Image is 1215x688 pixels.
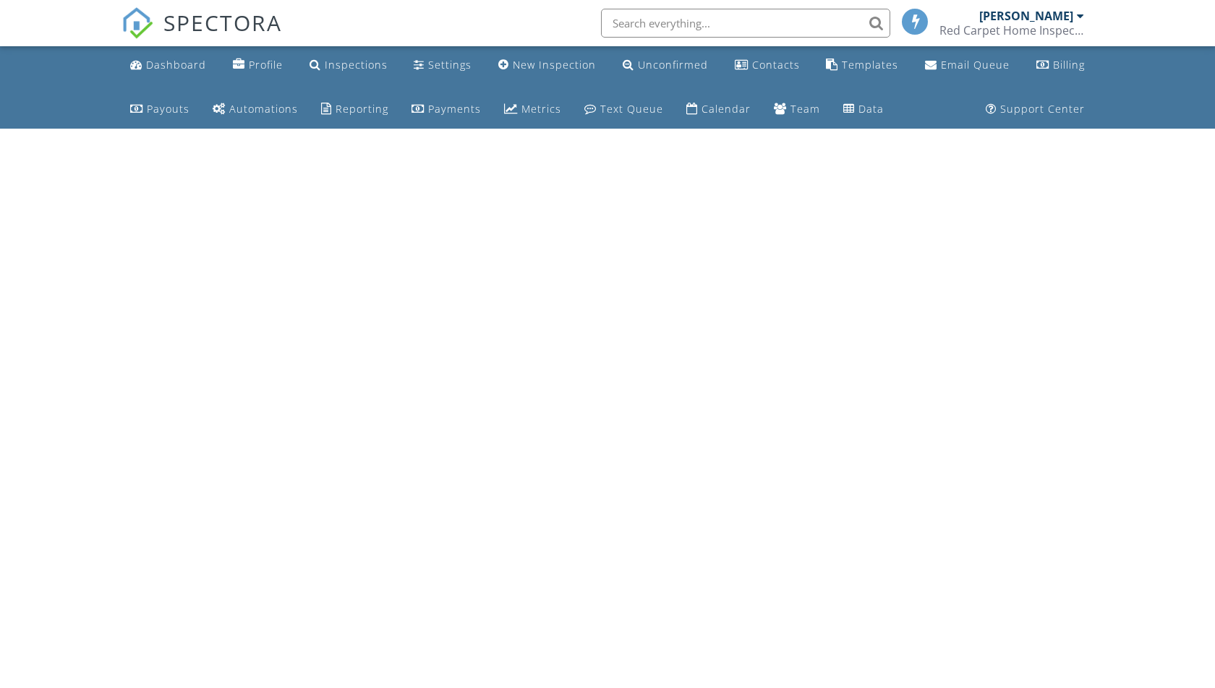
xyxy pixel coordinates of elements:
div: Settings [428,58,472,72]
div: Support Center [1000,102,1085,116]
div: Contacts [752,58,800,72]
a: New Inspection [493,52,602,79]
a: Settings [408,52,477,79]
div: Email Queue [941,58,1010,72]
div: Dashboard [146,58,206,72]
div: Inspections [325,58,388,72]
a: Payments [406,96,487,123]
a: Text Queue [579,96,669,123]
img: The Best Home Inspection Software - Spectora [121,7,153,39]
div: [PERSON_NAME] [979,9,1073,23]
a: Reporting [315,96,394,123]
div: Payouts [147,102,189,116]
div: Reporting [336,102,388,116]
a: Team [768,96,826,123]
a: Email Queue [919,52,1015,79]
div: Profile [249,58,283,72]
a: SPECTORA [121,20,282,50]
a: Inspections [304,52,393,79]
div: Team [790,102,820,116]
div: Data [858,102,884,116]
div: Calendar [702,102,751,116]
div: Automations [229,102,298,116]
div: Text Queue [600,102,663,116]
input: Search everything... [601,9,890,38]
div: Templates [842,58,898,72]
a: Calendar [681,96,756,123]
a: Unconfirmed [617,52,714,79]
a: Dashboard [124,52,212,79]
a: Support Center [980,96,1091,123]
div: Payments [428,102,481,116]
a: Billing [1031,52,1091,79]
a: Company Profile [227,52,289,79]
div: Billing [1053,58,1085,72]
div: Red Carpet Home Inspections [939,23,1084,38]
div: Metrics [521,102,561,116]
a: Data [837,96,890,123]
span: SPECTORA [163,7,282,38]
div: Unconfirmed [638,58,708,72]
a: Automations (Basic) [207,96,304,123]
div: New Inspection [513,58,596,72]
a: Templates [820,52,904,79]
a: Metrics [498,96,567,123]
a: Contacts [729,52,806,79]
a: Payouts [124,96,195,123]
